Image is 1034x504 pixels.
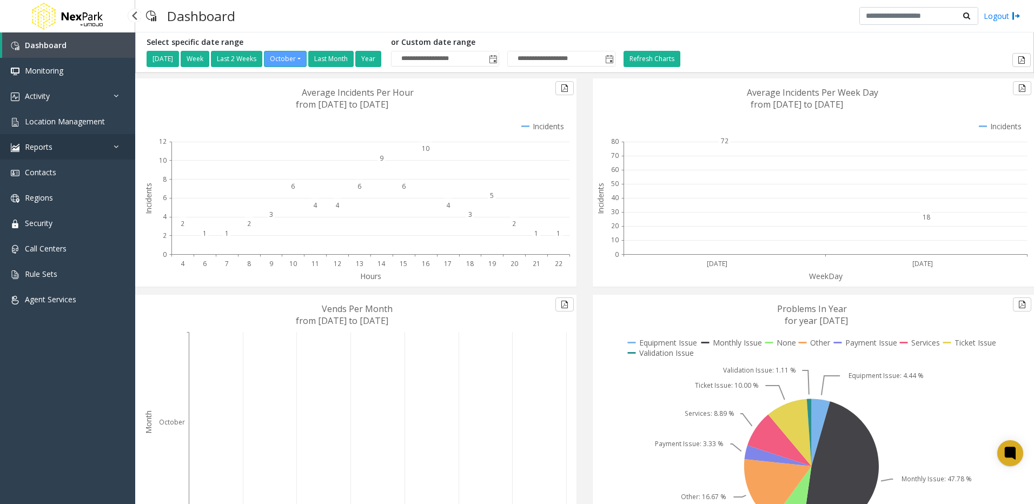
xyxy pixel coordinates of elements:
img: pageIcon [146,3,156,29]
text: from [DATE] to [DATE] [296,98,388,110]
img: 'icon' [11,220,19,228]
button: Export to pdf [1013,297,1031,311]
button: [DATE] [147,51,179,67]
text: Equipment Issue: 4.44 % [849,371,924,380]
text: for year [DATE] [785,315,848,327]
text: Other: 16.67 % [681,492,726,501]
text: 17 [444,259,452,268]
text: 2 [181,219,184,228]
text: Average Incidents Per Week Day [747,87,878,98]
text: 3 [269,210,273,219]
button: Export to pdf [1013,81,1031,95]
text: Vends Per Month [322,303,393,315]
text: 9 [380,154,383,163]
a: Logout [984,10,1020,22]
button: Week [181,51,209,67]
span: Regions [25,193,53,203]
span: Location Management [25,116,105,127]
button: Year [355,51,381,67]
text: Services: 8.89 % [685,409,734,418]
text: 10 [159,156,167,165]
h3: Dashboard [162,3,241,29]
text: 18 [923,213,930,222]
text: Average Incidents Per Hour [302,87,414,98]
text: 40 [611,193,619,202]
text: 15 [400,259,407,268]
button: October [264,51,307,67]
text: 12 [159,137,167,146]
text: Hours [360,271,381,281]
button: Export to pdf [555,81,574,95]
img: 'icon' [11,270,19,279]
text: 1 [556,229,560,238]
button: Export to pdf [1012,53,1031,67]
text: 20 [611,221,619,230]
img: 'icon' [11,42,19,50]
text: 10 [611,235,619,244]
button: Refresh Charts [624,51,680,67]
text: from [DATE] to [DATE] [751,98,843,110]
h5: or Custom date range [391,38,615,47]
img: 'icon' [11,143,19,152]
h5: Select specific date range [147,38,383,47]
text: 5 [490,191,494,200]
span: Reports [25,142,52,152]
span: Rule Sets [25,269,57,279]
text: Incidents [595,183,606,214]
text: 70 [611,151,619,160]
text: 80 [611,137,619,146]
text: 8 [247,259,251,268]
text: 21 [533,259,540,268]
text: 18 [466,259,474,268]
text: 6 [402,182,406,191]
text: 11 [311,259,319,268]
img: 'icon' [11,245,19,254]
span: Toggle popup [487,51,499,67]
text: 72 [721,136,728,145]
text: 0 [615,250,619,259]
a: Dashboard [2,32,135,58]
text: 3 [468,210,472,219]
text: 22 [555,259,562,268]
text: 10 [422,144,429,153]
span: Toggle popup [603,51,615,67]
text: WeekDay [809,271,843,281]
text: Incidents [143,183,154,214]
text: Month [143,410,154,434]
text: 4 [163,212,167,221]
text: 6 [163,193,167,202]
text: October [159,417,185,427]
text: 6 [291,182,295,191]
text: 4 [181,259,185,268]
button: Last 2 Weeks [211,51,262,67]
text: 10 [289,259,297,268]
span: Monitoring [25,65,63,76]
span: Agent Services [25,294,76,304]
text: 16 [422,259,429,268]
text: 2 [247,219,251,228]
span: Call Centers [25,243,67,254]
text: 14 [377,259,386,268]
text: Problems In Year [777,303,847,315]
text: 6 [357,182,361,191]
text: 13 [356,259,363,268]
span: Contacts [25,167,56,177]
text: 4 [335,201,340,210]
text: 0 [163,250,167,259]
text: 2 [512,219,516,228]
text: 9 [269,259,273,268]
text: 7 [225,259,229,268]
img: 'icon' [11,169,19,177]
text: 4 [313,201,317,210]
text: Payment Issue: 3.33 % [655,439,724,448]
span: Security [25,218,52,228]
text: 19 [488,259,496,268]
text: 30 [611,207,619,216]
text: 20 [511,259,518,268]
text: Validation Issue: 1.11 % [723,366,796,375]
img: 'icon' [11,296,19,304]
img: 'icon' [11,118,19,127]
text: 12 [334,259,341,268]
text: 4 [446,201,450,210]
text: Ticket Issue: 10.00 % [695,381,759,390]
